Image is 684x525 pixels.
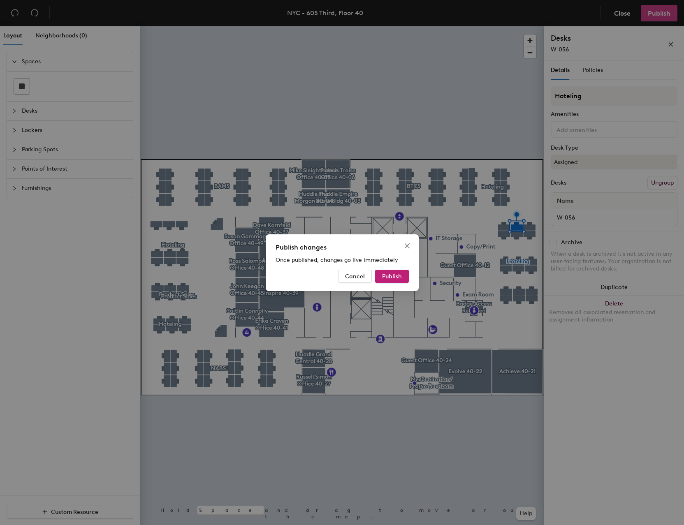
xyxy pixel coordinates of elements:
[382,273,402,280] span: Publish
[401,243,414,249] span: Close
[338,270,372,283] button: Cancel
[375,270,409,283] button: Publish
[276,257,398,264] span: Once published, changes go live immediately
[345,273,365,280] span: Cancel
[401,239,414,252] button: Close
[276,243,409,252] div: Publish changes
[404,243,410,249] span: close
